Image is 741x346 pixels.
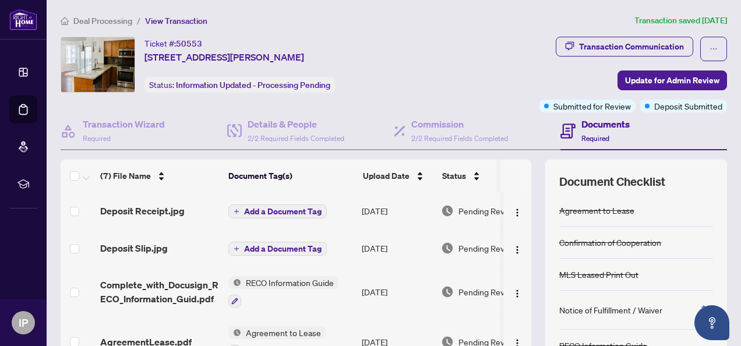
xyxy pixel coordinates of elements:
td: [DATE] [357,192,436,230]
img: logo [9,9,37,30]
span: plus [234,246,239,252]
button: Add a Document Tag [228,204,327,218]
button: Status IconRECO Information Guide [228,276,338,308]
span: Add a Document Tag [244,207,322,216]
td: [DATE] [357,230,436,267]
span: Pending Review [458,285,517,298]
img: IMG-C12353735_1.jpg [61,37,135,92]
div: Transaction Communication [579,37,684,56]
span: Deposit Submitted [654,100,722,112]
article: Transaction saved [DATE] [634,14,727,27]
span: (7) File Name [100,170,151,182]
span: Agreement to Lease [241,326,326,339]
img: Document Status [441,285,454,298]
span: Deal Processing [73,16,132,26]
img: Logo [513,208,522,217]
th: Status [437,160,537,192]
span: 2/2 Required Fields Completed [411,134,508,143]
span: Information Updated - Processing Pending [176,80,330,90]
div: Agreement to Lease [559,204,634,217]
img: Status Icon [228,326,241,339]
span: RECO Information Guide [241,276,338,289]
button: Logo [508,202,527,220]
h4: Transaction Wizard [83,117,165,131]
th: Upload Date [358,160,437,192]
button: Logo [508,239,527,257]
span: Complete_with_Docusign_RECO_Information_Guid.pdf [100,278,219,306]
th: (7) File Name [96,160,224,192]
div: MLS Leased Print Out [559,268,638,281]
img: Logo [513,245,522,255]
button: Open asap [694,305,729,340]
button: Add a Document Tag [228,241,327,256]
th: Document Tag(s) [224,160,358,192]
span: 2/2 Required Fields Completed [248,134,344,143]
span: View Transaction [145,16,207,26]
li: / [137,14,140,27]
span: Document Checklist [559,174,665,190]
span: Pending Review [458,242,517,255]
span: Pending Review [458,204,517,217]
span: Deposit Slip.jpg [100,241,168,255]
h4: Commission [411,117,508,131]
img: Status Icon [228,276,241,289]
span: Add a Document Tag [244,245,322,253]
img: Logo [513,289,522,298]
div: Ticket #: [144,37,202,50]
span: 50553 [176,38,202,49]
span: IP [19,315,28,331]
span: Update for Admin Review [625,71,719,90]
span: Required [581,134,609,143]
div: Status: [144,77,335,93]
button: Add a Document Tag [228,204,327,219]
span: Submitted for Review [553,100,631,112]
span: home [61,17,69,25]
img: Document Status [441,204,454,217]
button: Add a Document Tag [228,242,327,256]
h4: Documents [581,117,630,131]
h4: Details & People [248,117,344,131]
button: Transaction Communication [556,37,693,57]
div: Notice of Fulfillment / Waiver [559,303,662,316]
span: plus [234,209,239,214]
div: Confirmation of Cooperation [559,236,661,249]
span: Required [83,134,111,143]
span: Upload Date [363,170,410,182]
button: Update for Admin Review [617,70,727,90]
span: Deposit Receipt.jpg [100,204,185,218]
span: [STREET_ADDRESS][PERSON_NAME] [144,50,304,64]
button: Logo [508,283,527,301]
span: Status [442,170,466,182]
span: ellipsis [710,45,718,53]
img: Document Status [441,242,454,255]
td: [DATE] [357,267,436,317]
